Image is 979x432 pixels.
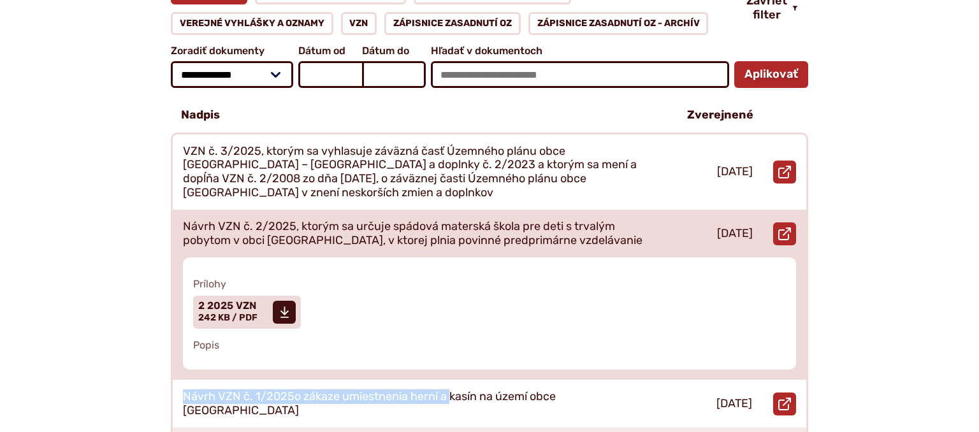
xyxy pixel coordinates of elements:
[198,312,257,323] span: 242 KB / PDF
[171,45,293,57] span: Zoradiť dokumenty
[716,397,752,411] p: [DATE]
[193,296,301,329] a: 2 2025 VZN 242 KB / PDF
[171,12,333,35] a: Verejné vyhlášky a oznamy
[183,220,657,247] p: Návrh VZN č. 2/2025, ktorým sa určuje spádová materská škola pre deti s trvalým pobytom v obci [G...
[431,61,730,88] input: Hľadať v dokumentoch
[384,12,521,35] a: Zápisnice zasadnutí OZ
[528,12,709,35] a: Zápisnice zasadnutí OZ - ARCHÍV
[717,165,753,179] p: [DATE]
[298,45,362,57] span: Dátum od
[431,45,730,57] span: Hľadať v dokumentoch
[687,108,753,122] p: Zverejnené
[183,390,656,417] p: Návrh VZN č. 1/2025o zákaze umiestnenia herní a kasín na území obce [GEOGRAPHIC_DATA]
[181,108,220,122] p: Nadpis
[198,301,257,311] span: 2 2025 VZN
[171,61,293,88] select: Zoradiť dokumenty
[298,61,362,88] input: Dátum od
[717,227,753,241] p: [DATE]
[341,12,377,35] a: VZN
[193,278,786,290] span: Prílohy
[362,45,426,57] span: Dátum do
[193,339,786,351] span: Popis
[734,61,808,88] button: Aplikovať
[183,145,657,199] p: VZN č. 3/2025, ktorým sa vyhlasuje záväzná časť Územného plánu obce [GEOGRAPHIC_DATA] – [GEOGRAPH...
[362,61,426,88] input: Dátum do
